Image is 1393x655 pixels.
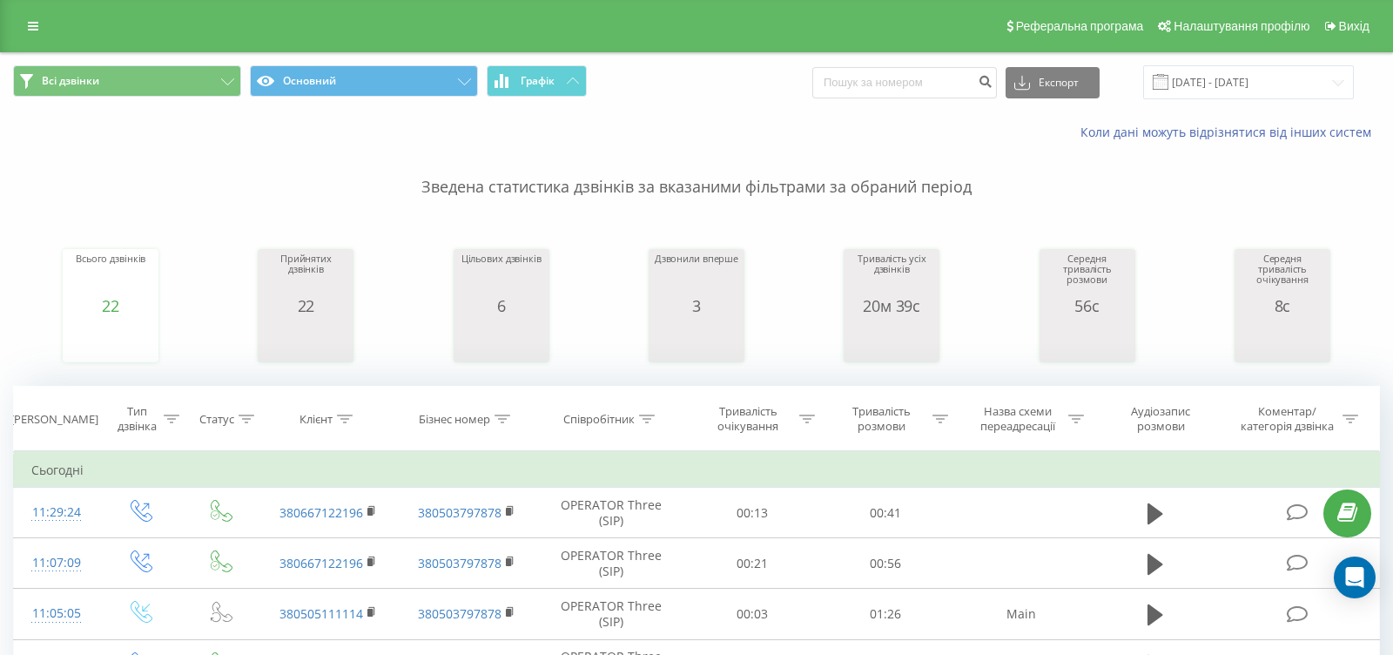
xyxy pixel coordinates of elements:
[655,253,738,297] div: Дзвонили вперше
[685,538,818,589] td: 00:21
[536,488,686,538] td: OPERATOR Three (SIP)
[487,65,587,97] button: Графік
[1339,19,1369,33] span: Вихід
[13,141,1380,199] p: Зведена статистика дзвінків за вказаними фільтрами за обраний період
[250,65,478,97] button: Основний
[819,488,952,538] td: 00:41
[952,589,1091,639] td: Main
[461,297,542,314] div: 6
[536,589,686,639] td: OPERATOR Three (SIP)
[819,538,952,589] td: 00:56
[521,75,555,87] span: Графік
[279,504,363,521] a: 380667122196
[835,404,928,434] div: Тривалість розмови
[848,253,935,297] div: Тривалість усіх дзвінків
[461,253,542,297] div: Цільових дзвінків
[418,504,501,521] a: 380503797878
[702,404,795,434] div: Тривалість очікування
[819,589,952,639] td: 01:26
[536,538,686,589] td: OPERATOR Three (SIP)
[1044,253,1131,297] div: Середня тривалість розмови
[31,496,82,530] div: 11:29:24
[655,297,738,314] div: 3
[279,555,363,571] a: 380667122196
[31,597,82,631] div: 11:05:05
[848,297,935,314] div: 20м 39с
[812,67,997,98] input: Пошук за номером
[299,412,333,427] div: Клієнт
[262,297,349,314] div: 22
[1044,297,1131,314] div: 56с
[1080,124,1380,140] a: Коли дані можуть відрізнятися вiд інших систем
[114,404,159,434] div: Тип дзвінка
[14,453,1380,488] td: Сьогодні
[13,65,241,97] button: Всі дзвінки
[418,605,501,622] a: 380503797878
[1016,19,1144,33] span: Реферальна програма
[563,412,635,427] div: Співробітник
[685,488,818,538] td: 00:13
[76,253,145,297] div: Всього дзвінків
[10,412,98,427] div: [PERSON_NAME]
[685,589,818,639] td: 00:03
[1239,253,1326,297] div: Середня тривалість очікування
[1107,404,1215,434] div: Аудіозапис розмови
[1334,557,1376,598] div: Open Intercom Messenger
[1006,67,1100,98] button: Експорт
[1174,19,1309,33] span: Налаштування профілю
[1239,297,1326,314] div: 8с
[418,555,501,571] a: 380503797878
[419,412,490,427] div: Бізнес номер
[1236,404,1338,434] div: Коментар/категорія дзвінка
[31,546,82,580] div: 11:07:09
[76,297,145,314] div: 22
[262,253,349,297] div: Прийнятих дзвінків
[279,605,363,622] a: 380505111114
[199,412,234,427] div: Статус
[42,74,99,88] span: Всі дзвінки
[971,404,1064,434] div: Назва схеми переадресації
